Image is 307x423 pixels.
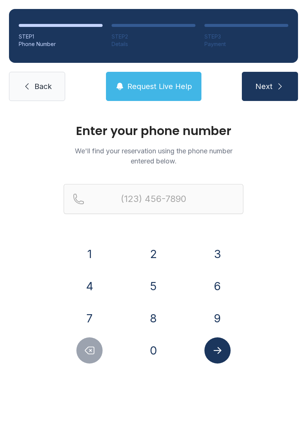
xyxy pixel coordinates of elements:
[76,305,103,331] button: 7
[140,337,167,364] button: 0
[140,305,167,331] button: 8
[204,305,231,331] button: 9
[127,81,192,92] span: Request Live Help
[19,40,103,48] div: Phone Number
[204,241,231,267] button: 3
[34,81,52,92] span: Back
[204,273,231,299] button: 6
[112,33,195,40] div: STEP 2
[76,273,103,299] button: 4
[255,81,273,92] span: Next
[204,33,288,40] div: STEP 3
[64,184,243,214] input: Reservation phone number
[76,241,103,267] button: 1
[140,273,167,299] button: 5
[204,40,288,48] div: Payment
[112,40,195,48] div: Details
[19,33,103,40] div: STEP 1
[140,241,167,267] button: 2
[204,337,231,364] button: Submit lookup form
[76,337,103,364] button: Delete number
[64,146,243,166] p: We'll find your reservation using the phone number entered below.
[64,125,243,137] h1: Enter your phone number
